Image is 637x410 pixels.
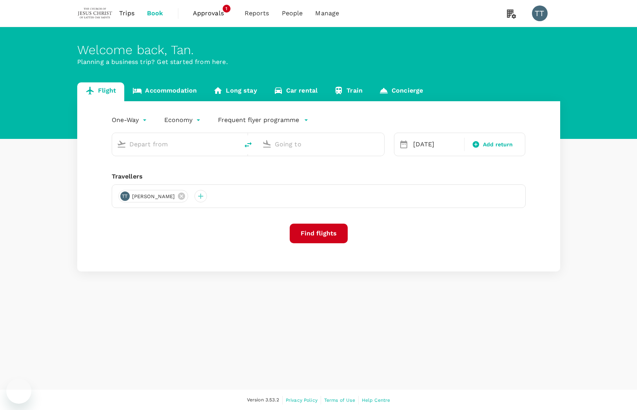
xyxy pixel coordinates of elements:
[233,143,235,145] button: Open
[324,396,355,405] a: Terms of Use
[112,172,526,181] div: Travellers
[282,9,303,18] span: People
[120,191,130,201] div: TT
[286,397,318,403] span: Privacy Policy
[164,114,202,126] div: Economy
[286,396,318,405] a: Privacy Policy
[410,137,463,152] div: [DATE]
[532,5,548,21] div: TT
[324,397,355,403] span: Terms of Use
[326,82,371,101] a: Train
[275,138,368,150] input: Going to
[290,224,348,243] button: Find flights
[245,9,269,18] span: Reports
[371,82,431,101] a: Concierge
[218,115,309,125] button: Frequent flyer programme
[223,5,230,13] span: 1
[265,82,326,101] a: Car rental
[193,9,232,18] span: Approvals
[379,143,380,145] button: Open
[483,140,513,149] span: Add return
[362,397,390,403] span: Help Centre
[77,82,125,101] a: Flight
[112,114,149,126] div: One-Way
[239,135,258,154] button: delete
[362,396,390,405] a: Help Centre
[129,138,222,150] input: Depart from
[119,9,134,18] span: Trips
[77,5,113,22] img: The Malaysian Church of Jesus Christ of Latter-day Saints
[205,82,265,101] a: Long stay
[118,190,189,202] div: TT[PERSON_NAME]
[77,43,560,57] div: Welcome back , Tan .
[77,57,560,67] p: Planning a business trip? Get started from here.
[218,115,299,125] p: Frequent flyer programme
[127,193,180,200] span: [PERSON_NAME]
[315,9,339,18] span: Manage
[6,379,31,404] iframe: Button to launch messaging window
[247,396,279,404] span: Version 3.53.2
[147,9,163,18] span: Book
[124,82,205,101] a: Accommodation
